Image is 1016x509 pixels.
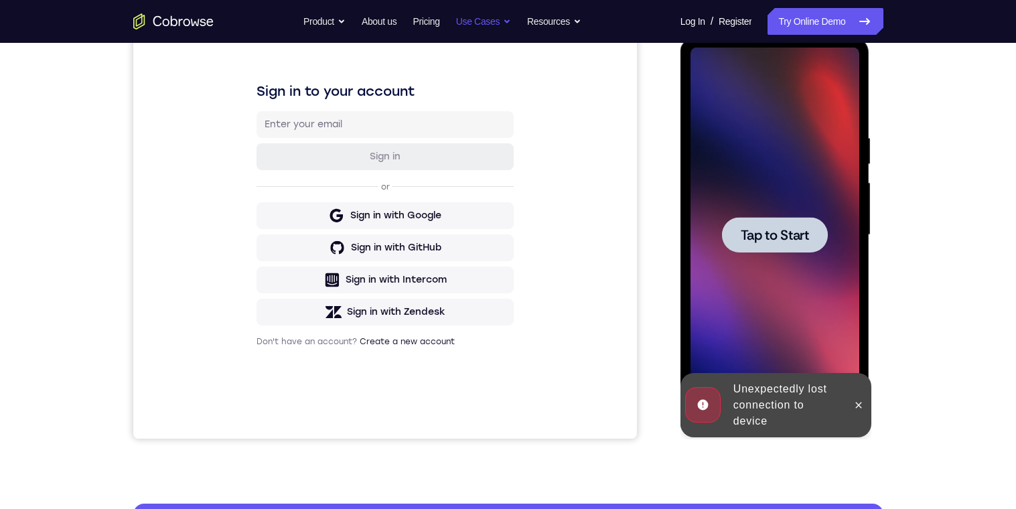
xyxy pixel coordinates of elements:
div: Sign in with GitHub [218,251,308,265]
button: Resources [527,8,581,35]
a: Pricing [413,8,439,35]
button: Product [303,8,346,35]
a: About us [362,8,396,35]
a: Register [719,8,751,35]
button: Sign in with Zendesk [123,309,380,336]
a: Go to the home page [133,13,214,29]
button: Sign in with GitHub [123,244,380,271]
div: Unexpectedly lost connection to device [48,338,165,397]
button: Use Cases [456,8,511,35]
a: Create a new account [226,347,321,356]
span: Tap to Start [60,191,129,204]
a: Log In [680,8,705,35]
span: / [711,13,713,29]
div: Sign in with Intercom [212,283,313,297]
div: Sign in with Zendesk [214,315,312,329]
button: Sign in with Google [123,212,380,239]
button: Sign in with Intercom [123,277,380,303]
button: Tap to Start [42,179,147,215]
div: Sign in with Google [217,219,308,232]
p: or [245,192,259,202]
a: Try Online Demo [768,8,883,35]
p: Don't have an account? [123,346,380,357]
